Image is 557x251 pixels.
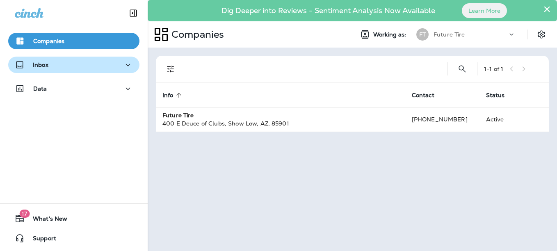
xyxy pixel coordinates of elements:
[33,85,47,92] p: Data
[8,33,139,49] button: Companies
[486,91,516,99] span: Status
[416,28,429,41] div: FT
[162,61,179,77] button: Filters
[462,3,507,18] button: Learn More
[373,31,408,38] span: Working as:
[412,92,434,99] span: Contact
[434,31,465,38] p: Future Tire
[479,107,524,132] td: Active
[122,5,145,21] button: Collapse Sidebar
[543,2,551,16] button: Close
[8,57,139,73] button: Inbox
[168,28,224,41] p: Companies
[8,80,139,97] button: Data
[405,107,479,132] td: [PHONE_NUMBER]
[19,210,30,218] span: 17
[534,27,549,42] button: Settings
[8,230,139,246] button: Support
[412,91,445,99] span: Contact
[162,92,173,99] span: Info
[25,235,56,245] span: Support
[8,210,139,227] button: 17What's New
[484,66,503,72] div: 1 - 1 of 1
[33,62,48,68] p: Inbox
[486,92,505,99] span: Status
[162,91,184,99] span: Info
[25,215,67,225] span: What's New
[454,61,470,77] button: Search Companies
[162,112,194,119] strong: Future Tire
[162,119,399,128] div: 400 E Deuce of Clubs , Show Low , AZ , 85901
[33,38,64,44] p: Companies
[198,9,459,12] p: Dig Deeper into Reviews - Sentiment Analysis Now Available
